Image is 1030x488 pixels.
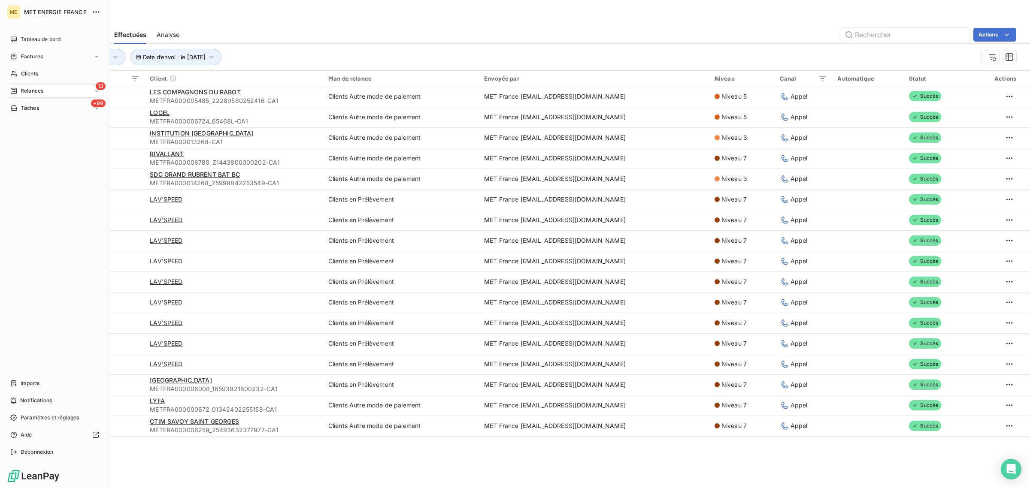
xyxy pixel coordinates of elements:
span: METFRA000013268-CA1 [150,138,318,146]
span: Succès [909,174,941,184]
span: METFRA000005485_22289580252416-CA1 [150,96,318,105]
span: Effectuées [114,30,147,39]
td: Clients en Prélèvement [323,292,479,313]
div: Actions [973,75,1016,82]
td: Clients en Prélèvement [323,333,479,354]
div: Plan de relance [328,75,474,82]
span: Paramètres et réglages [21,414,79,422]
td: MET France [EMAIL_ADDRESS][DOMAIN_NAME] [479,271,709,292]
td: MET France [EMAIL_ADDRESS][DOMAIN_NAME] [479,169,709,189]
span: Relances [21,87,43,95]
span: Aide [21,431,32,439]
div: Open Intercom Messenger [1001,459,1021,479]
span: Appel [791,113,808,121]
span: Succès [909,194,941,205]
span: METFRA000014268_25998842253549-CA1 [150,179,318,187]
td: Clients Autre mode de paiement [323,148,479,169]
a: Aide [7,428,103,442]
input: Rechercher [841,28,970,42]
td: MET France [EMAIL_ADDRESS][DOMAIN_NAME] [479,148,709,169]
td: MET France [EMAIL_ADDRESS][DOMAIN_NAME] [479,210,709,230]
span: Succès [909,133,941,143]
span: Tâches [21,104,39,112]
td: Clients en Prélèvement [323,354,479,374]
span: METFRA000000672_01342402255158-CA1 [150,405,318,414]
button: Actions [973,28,1016,42]
span: MET ENERGIE FRANCE [24,9,87,15]
div: Envoyée par [484,75,704,82]
span: CTIM SAVOY SAINT GEORGES [150,418,239,425]
span: METFRA000008788_Z1443800000202-CA1 [150,158,318,167]
span: Succès [909,318,941,328]
span: LOGEL [150,109,170,116]
td: MET France [EMAIL_ADDRESS][DOMAIN_NAME] [479,189,709,210]
td: Clients Autre mode de paiement [323,416,479,436]
span: Niveau 7 [721,195,747,204]
span: Niveau 7 [721,422,747,430]
td: Clients Autre mode de paiement [323,169,479,189]
span: SDC GRAND RUBRENT BAT BC [150,171,240,178]
span: Succès [909,256,941,266]
span: Clients [21,70,38,78]
button: Date d’envoi : le [DATE] [130,49,221,65]
td: Clients Autre mode de paiement [323,127,479,148]
span: Appel [791,92,808,101]
span: Succès [909,359,941,369]
span: Appel [791,154,808,163]
span: Niveau 7 [721,339,747,348]
span: Appel [791,257,808,265]
td: MET France [EMAIL_ADDRESS][DOMAIN_NAME] [479,86,709,107]
span: METFRA000006008_16593921800232-CA1 [150,385,318,393]
td: Clients Autre mode de paiement [323,86,479,107]
span: LAV'SPEED [150,339,182,348]
div: Automatique [837,75,898,82]
td: MET France [EMAIL_ADDRESS][DOMAIN_NAME] [479,230,709,251]
td: MET France [EMAIL_ADDRESS][DOMAIN_NAME] [479,292,709,313]
span: LAV'SPEED [150,360,182,368]
span: Appel [791,380,808,389]
span: LAV'SPEED [150,195,182,204]
span: Imports [21,380,39,387]
img: Logo LeanPay [7,469,60,483]
span: Tableau de bord [21,36,61,43]
span: Appel [791,133,808,142]
td: Clients en Prélèvement [323,374,479,395]
span: METFRA000006259_25493632377977-CA1 [150,426,318,434]
span: Appel [791,216,808,224]
span: LAV'SPEED [150,216,182,224]
td: Clients en Prélèvement [323,189,479,210]
span: Niveau 5 [721,92,747,101]
div: Niveau [715,75,769,82]
td: MET France [EMAIL_ADDRESS][DOMAIN_NAME] [479,127,709,148]
td: MET France [EMAIL_ADDRESS][DOMAIN_NAME] [479,395,709,416]
span: +99 [91,99,106,107]
span: Appel [791,195,808,204]
span: METFRA000006724_65468L-CA1 [150,117,318,126]
span: Notifications [20,397,52,404]
span: Succès [909,153,941,163]
td: Clients en Prélèvement [323,230,479,251]
span: Appel [791,277,808,286]
span: Niveau 7 [721,257,747,265]
span: Niveau 3 [721,175,747,183]
span: Appel [791,236,808,245]
span: Appel [791,422,808,430]
span: Niveau 7 [721,319,747,327]
td: MET France [EMAIL_ADDRESS][DOMAIN_NAME] [479,251,709,271]
span: Succès [909,338,941,349]
span: Date d’envoi : le [DATE] [143,54,206,60]
div: Canal [780,75,827,82]
span: LYFA [150,397,165,404]
span: LES COMPAGNONS DU RABOT [150,88,240,96]
span: Niveau 5 [721,113,747,121]
span: Niveau 7 [721,298,747,307]
td: Clients en Prélèvement [323,313,479,333]
span: Succès [909,297,941,307]
span: Niveau 7 [721,380,747,389]
div: Statut [909,75,963,82]
span: Niveau 3 [721,133,747,142]
span: Appel [791,298,808,307]
span: Succès [909,215,941,225]
span: Client [150,75,167,82]
span: Succès [909,277,941,287]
